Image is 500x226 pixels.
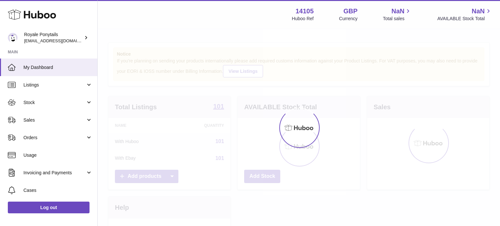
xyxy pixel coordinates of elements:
div: Currency [339,16,358,22]
strong: 14105 [296,7,314,16]
div: Royale Ponytails [24,32,83,44]
span: Invoicing and Payments [23,170,86,176]
span: Listings [23,82,86,88]
span: Cases [23,187,92,193]
a: NaN Total sales [383,7,412,22]
span: Sales [23,117,86,123]
span: Orders [23,135,86,141]
span: My Dashboard [23,64,92,71]
span: Stock [23,100,86,106]
span: AVAILABLE Stock Total [437,16,492,22]
img: internalAdmin-14105@internal.huboo.com [8,33,18,43]
span: NaN [391,7,404,16]
span: Total sales [383,16,412,22]
strong: GBP [343,7,357,16]
span: [EMAIL_ADDRESS][DOMAIN_NAME] [24,38,96,43]
span: NaN [472,7,485,16]
div: Huboo Ref [292,16,314,22]
a: NaN AVAILABLE Stock Total [437,7,492,22]
span: Usage [23,152,92,158]
a: Log out [8,202,90,213]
